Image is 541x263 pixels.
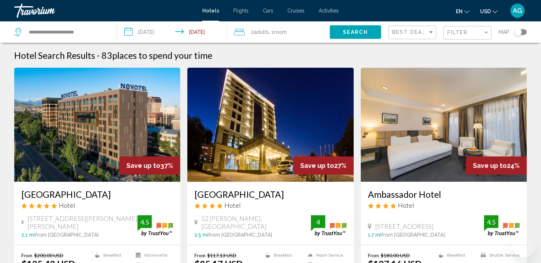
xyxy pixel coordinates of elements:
[137,215,173,236] img: trustyou-badge.svg
[368,232,381,238] span: 1.7 mi
[304,252,347,258] li: Room Service
[14,68,180,182] img: Hotel image
[35,232,99,238] span: from [GEOGRAPHIC_DATA]
[251,27,269,37] span: 2
[254,29,269,35] span: Adults
[319,8,339,14] a: Activities
[447,30,468,35] span: Filter
[398,201,414,209] span: Hotel
[194,252,206,258] span: From
[368,189,520,200] a: Ambassador Hotel
[224,201,241,209] span: Hotel
[269,27,287,37] span: , 1
[466,156,527,175] div: 24%
[21,189,173,200] a: [GEOGRAPHIC_DATA]
[262,252,304,258] li: Breakfast
[311,218,325,226] div: 4
[201,215,311,230] span: 52 [PERSON_NAME], [GEOGRAPHIC_DATA]
[21,201,173,209] div: 5 star Hotel
[477,252,520,258] li: Shuttle Service
[21,232,35,238] span: 2.1 mi
[233,8,249,14] a: Flights
[132,252,173,258] li: Kitchenette
[513,7,522,14] span: AG
[499,27,509,37] span: Map
[435,252,477,258] li: Breakfast
[508,3,527,18] button: User Menu
[456,9,463,14] span: en
[480,6,498,16] button: Change currency
[126,162,160,169] span: Save up to
[34,252,63,258] del: $200.00 USD
[443,26,491,40] button: Filter
[27,215,138,230] span: [STREET_ADDRESS][PERSON_NAME][PERSON_NAME]
[21,252,32,258] span: From
[117,21,227,43] button: Check-in date: Oct 8, 2025 Check-out date: Oct 9, 2025
[112,50,212,61] span: places to spend your time
[368,201,520,209] div: 4 star Hotel
[97,50,100,61] span: -
[381,232,445,238] span: from [GEOGRAPHIC_DATA]
[368,252,379,258] span: From
[392,29,430,35] span: Best Deals
[509,29,527,35] button: Toggle map
[194,232,208,238] span: 2.5 mi
[14,4,195,18] a: Travorium
[187,68,353,182] img: Hotel image
[227,21,330,43] button: Travelers: 2 adults, 0 children
[300,162,334,169] span: Save up to
[343,30,368,35] span: Search
[375,222,434,230] span: [STREET_ADDRESS]
[392,30,434,36] mat-select: Sort by
[456,6,469,16] button: Change language
[480,9,491,14] span: USD
[274,29,287,35] span: Room
[14,50,95,61] h1: Hotel Search Results
[484,215,520,236] img: trustyou-badge.svg
[119,156,180,175] div: 37%
[293,156,354,175] div: 27%
[263,8,273,14] a: Cars
[311,215,347,236] img: trustyou-badge.svg
[202,8,219,14] a: Hotels
[59,201,75,209] span: Hotel
[513,234,535,257] iframe: Кнопка запуска окна обмена сообщениями
[381,252,410,258] del: $180.00 USD
[194,201,346,209] div: 4 star Hotel
[102,50,212,61] h2: 83
[361,68,527,182] img: Hotel image
[330,25,381,38] button: Search
[137,218,152,226] div: 4.5
[473,162,507,169] span: Save up to
[91,252,132,258] li: Breakfast
[287,8,305,14] a: Cruises
[208,232,272,238] span: from [GEOGRAPHIC_DATA]
[484,218,498,226] div: 4.5
[194,189,346,200] a: [GEOGRAPHIC_DATA]
[207,252,236,258] del: $117.13 USD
